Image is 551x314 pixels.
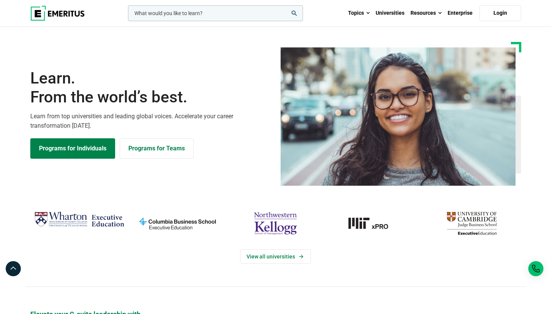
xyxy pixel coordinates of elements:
a: MIT-xPRO [328,209,419,238]
img: Wharton Executive Education [34,209,125,231]
a: Login [479,5,521,21]
span: From the world’s best. [30,88,271,107]
img: columbia-business-school [132,209,223,238]
a: Explore Programs [30,138,115,159]
img: cambridge-judge-business-school [426,209,517,238]
a: Explore for Business [120,138,194,159]
p: Learn from top universities and leading global voices. Accelerate your career transformation [DATE]. [30,111,271,131]
h1: Learn. [30,69,271,107]
a: View Universities [240,249,311,264]
img: northwestern-kellogg [230,209,321,238]
input: woocommerce-product-search-field-0 [128,5,303,21]
img: MIT xPRO [328,209,419,238]
img: Learn from the world's best [281,47,516,186]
